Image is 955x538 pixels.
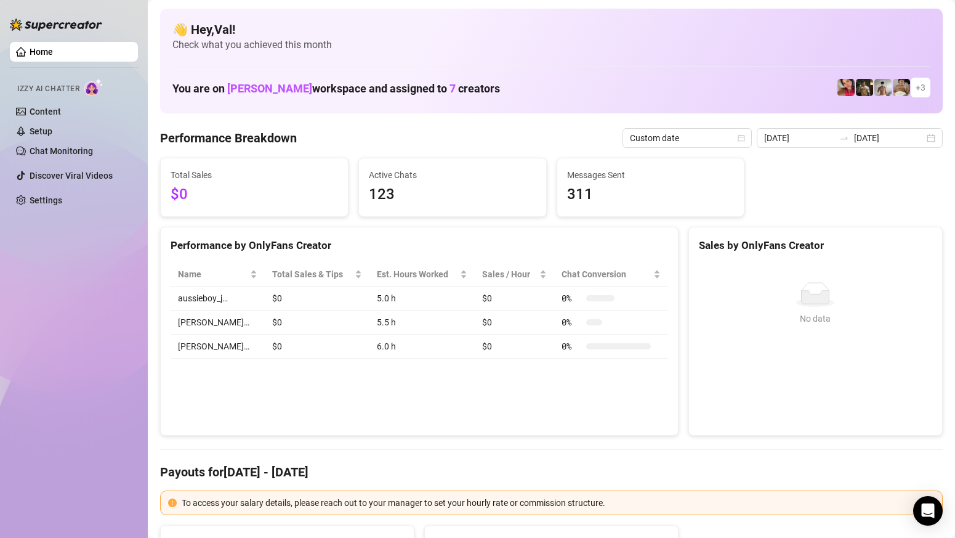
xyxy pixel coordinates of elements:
td: $0 [475,287,554,311]
td: $0 [475,311,554,335]
span: Name [178,267,248,281]
span: 0 % [562,316,581,329]
a: Home [30,47,53,57]
div: Est. Hours Worked [377,267,457,281]
span: Total Sales & Tips [272,267,352,281]
td: [PERSON_NAME]… [171,311,265,335]
td: 5.0 h [369,287,475,311]
img: Tony [856,79,873,96]
img: AI Chatter [84,78,103,96]
td: 6.0 h [369,335,475,359]
input: End date [854,131,924,145]
div: Open Intercom Messenger [913,496,943,526]
span: calendar [738,134,745,142]
td: aussieboy_j… [171,287,265,311]
span: Messages Sent [567,168,735,182]
span: Check what you achieved this month [172,38,930,52]
th: Name [171,263,265,287]
div: Sales by OnlyFans Creator [699,237,932,254]
td: $0 [265,311,369,335]
td: $0 [265,287,369,311]
span: 0 % [562,291,581,305]
td: $0 [475,335,554,359]
td: 5.5 h [369,311,475,335]
h1: You are on workspace and assigned to creators [172,82,500,96]
a: Content [30,107,61,116]
span: 311 [567,183,735,206]
a: Discover Viral Videos [30,171,113,181]
span: exclamation-circle [168,499,177,507]
td: $0 [265,335,369,359]
h4: Payouts for [DATE] - [DATE] [160,463,943,481]
h4: Performance Breakdown [160,129,297,147]
span: + 3 [916,81,925,94]
img: logo-BBDzfeDw.svg [10,18,102,31]
th: Sales / Hour [475,263,554,287]
div: To access your salary details, please reach out to your manager to set your hourly rate or commis... [182,496,935,510]
div: No data [704,312,927,325]
span: Active Chats [369,168,536,182]
span: Sales / Hour [482,267,537,281]
td: [PERSON_NAME]… [171,335,265,359]
div: Performance by OnlyFans Creator [171,237,668,254]
span: $0 [171,183,338,206]
th: Chat Conversion [554,263,668,287]
a: Chat Monitoring [30,146,93,156]
span: Izzy AI Chatter [17,83,79,95]
span: swap-right [839,133,849,143]
span: [PERSON_NAME] [227,82,312,95]
input: Start date [764,131,834,145]
img: aussieboy_j [874,79,892,96]
span: 0 % [562,340,581,353]
img: Vanessa [837,79,855,96]
span: 123 [369,183,536,206]
span: Custom date [630,129,744,147]
a: Setup [30,126,52,136]
span: Chat Conversion [562,267,651,281]
img: Aussieboy_jfree [893,79,910,96]
span: Total Sales [171,168,338,182]
h4: 👋 Hey, Val ! [172,21,930,38]
span: to [839,133,849,143]
a: Settings [30,195,62,205]
th: Total Sales & Tips [265,263,369,287]
span: 7 [449,82,456,95]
